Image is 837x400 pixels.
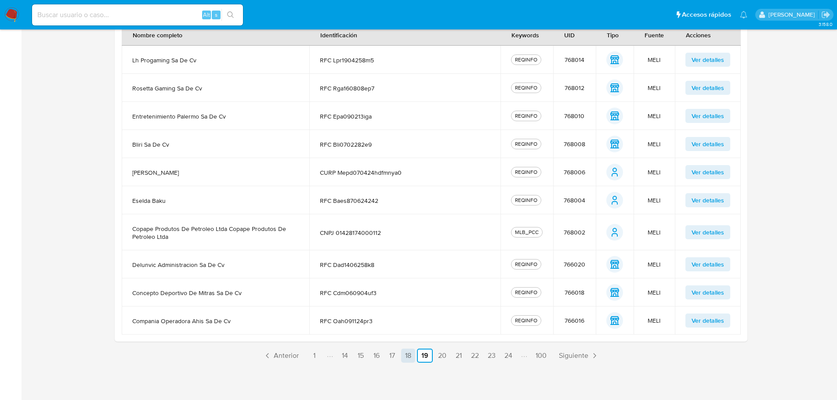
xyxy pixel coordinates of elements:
[32,9,243,21] input: Buscar usuario o caso...
[740,11,747,18] a: Notificaciones
[819,21,833,28] span: 3.158.0
[768,11,818,19] p: nicolas.tyrkiel@mercadolibre.com
[221,9,239,21] button: search-icon
[215,11,217,19] span: s
[821,10,830,19] a: Salir
[203,11,210,19] span: Alt
[682,10,731,19] span: Accesos rápidos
